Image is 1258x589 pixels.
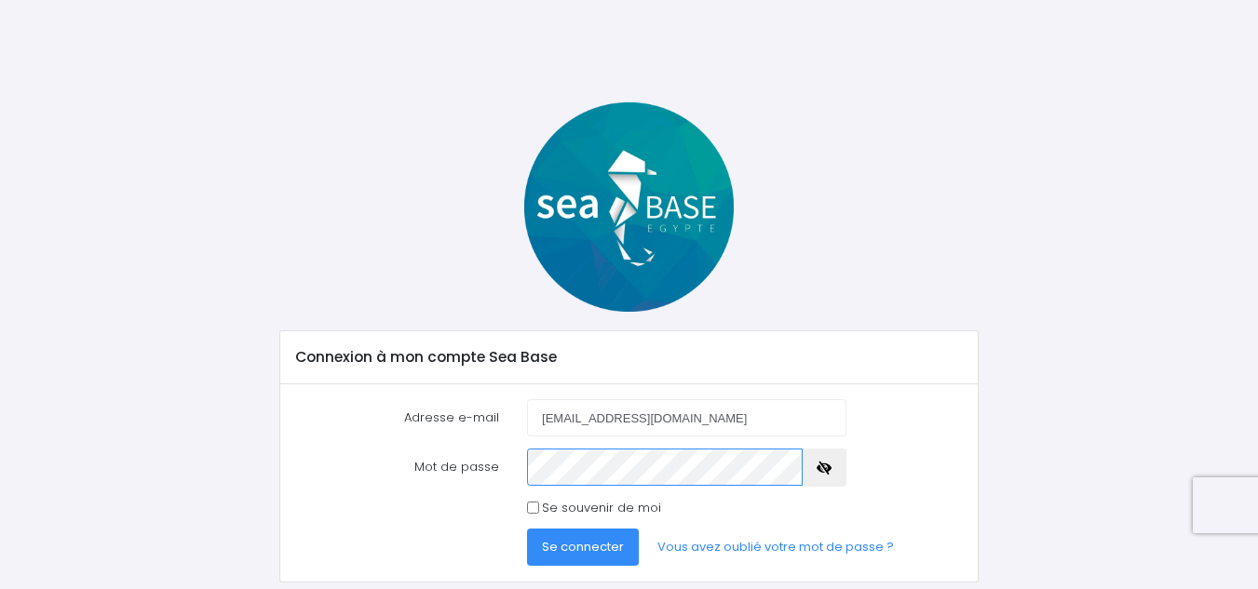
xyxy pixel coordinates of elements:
[280,331,978,383] div: Connexion à mon compte Sea Base
[542,538,624,556] span: Se connecter
[643,529,909,566] a: Vous avez oublié votre mot de passe ?
[542,499,661,517] label: Se souvenir de moi
[527,529,639,566] button: Se connecter
[281,448,513,486] label: Mot de passe
[281,399,513,436] label: Adresse e-mail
